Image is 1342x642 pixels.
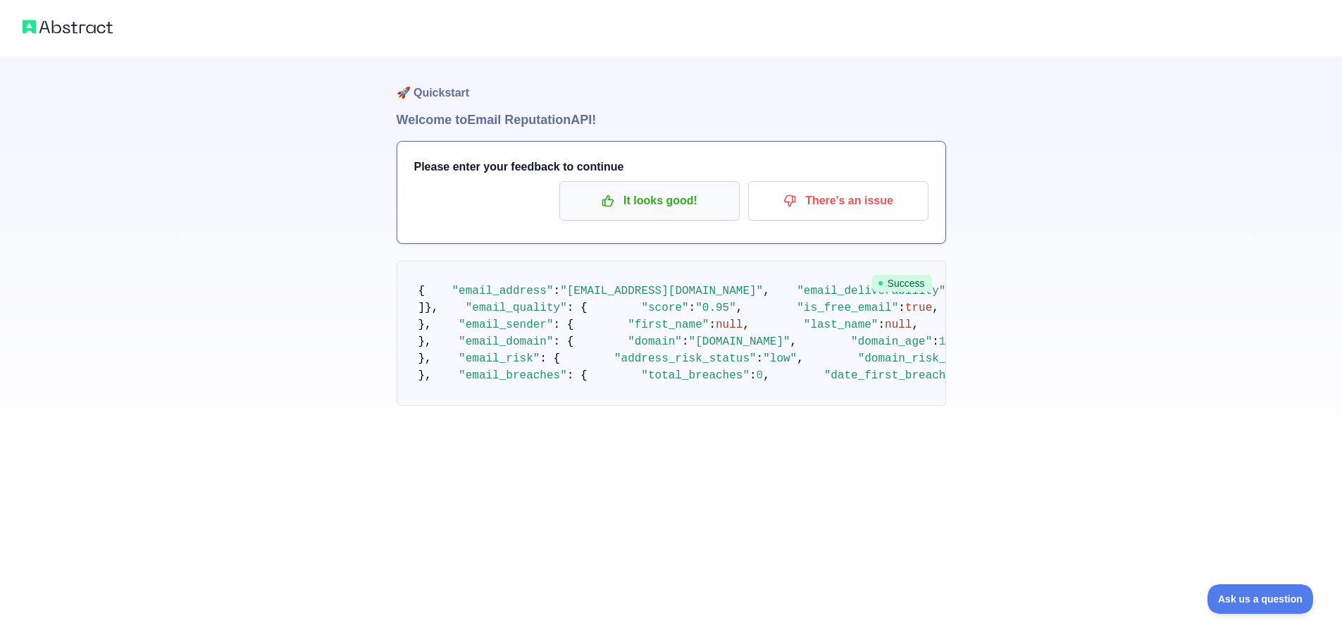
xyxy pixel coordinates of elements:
h3: Please enter your feedback to continue [414,159,928,175]
span: "email_sender" [459,319,553,331]
span: 10981 [939,335,973,348]
span: "email_breaches" [459,369,567,382]
span: 0 [757,369,764,382]
h1: 🚀 Quickstart [397,56,946,110]
span: , [743,319,750,331]
span: , [912,319,919,331]
span: : [932,335,939,348]
span: , [763,285,770,297]
span: null [885,319,912,331]
span: , [790,335,797,348]
span: , [932,302,939,314]
span: "email_deliverability" [797,285,945,297]
span: , [797,352,804,365]
iframe: Toggle Customer Support [1207,584,1314,614]
span: : { [540,352,560,365]
span: "low" [763,352,797,365]
span: "domain" [628,335,682,348]
span: "is_free_email" [797,302,898,314]
span: "[DOMAIN_NAME]" [689,335,790,348]
span: "address_risk_status" [614,352,757,365]
span: "total_breaches" [641,369,750,382]
span: : [878,319,885,331]
span: "email_address" [452,285,554,297]
span: : { [567,369,588,382]
span: : { [567,302,588,314]
span: : [689,302,696,314]
span: : { [554,319,574,331]
p: It looks good! [570,189,729,213]
button: There's an issue [748,181,928,221]
span: : [682,335,689,348]
span: Success [872,275,932,292]
span: "first_name" [628,319,709,331]
h1: Welcome to Email Reputation API! [397,110,946,130]
span: : [757,352,764,365]
span: : [554,285,561,297]
span: "email_quality" [466,302,567,314]
span: "email_domain" [459,335,553,348]
span: : { [554,335,574,348]
span: true [905,302,932,314]
span: : [750,369,757,382]
span: : [709,319,716,331]
span: "email_risk" [459,352,540,365]
span: : [898,302,905,314]
button: It looks good! [559,181,740,221]
span: "date_first_breached" [824,369,967,382]
span: { [418,285,425,297]
span: "last_name" [804,319,878,331]
span: "score" [641,302,688,314]
span: null [716,319,743,331]
span: "[EMAIL_ADDRESS][DOMAIN_NAME]" [560,285,763,297]
p: There's an issue [759,189,918,213]
span: "0.95" [695,302,736,314]
span: "domain_age" [851,335,932,348]
span: , [736,302,743,314]
img: Abstract logo [23,17,113,37]
span: , [763,369,770,382]
span: "domain_risk_status" [858,352,993,365]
